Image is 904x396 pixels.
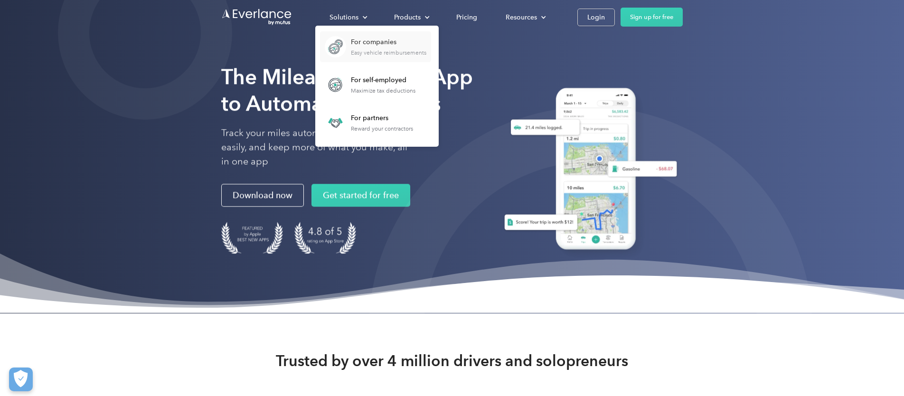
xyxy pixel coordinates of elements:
[294,222,356,254] img: 4.9 out of 5 stars on the app store
[587,11,605,23] div: Login
[351,125,413,132] div: Reward your contractors
[394,11,421,23] div: Products
[320,9,375,26] div: Solutions
[221,222,283,254] img: Badge for Featured by Apple Best New Apps
[493,81,683,261] img: Everlance, mileage tracker app, expense tracking app
[351,113,413,123] div: For partners
[385,9,437,26] div: Products
[351,75,415,85] div: For self-employed
[456,11,477,23] div: Pricing
[447,9,487,26] a: Pricing
[496,9,554,26] div: Resources
[351,49,426,56] div: Easy vehicle reimbursements
[506,11,537,23] div: Resources
[577,9,615,26] a: Login
[330,11,358,23] div: Solutions
[276,351,628,370] strong: Trusted by over 4 million drivers and solopreneurs
[315,26,439,147] nav: Solutions
[320,31,431,62] a: For companiesEasy vehicle reimbursements
[221,64,473,116] strong: The Mileage Tracking App to Automate Your Logs
[221,126,411,169] p: Track your miles automatically, log expenses easily, and keep more of what you make, all in one app
[351,38,426,47] div: For companies
[621,8,683,27] a: Sign up for free
[221,184,304,207] a: Download now
[320,107,418,138] a: For partnersReward your contractors
[320,69,420,100] a: For self-employedMaximize tax deductions
[311,184,410,207] a: Get started for free
[351,87,415,94] div: Maximize tax deductions
[221,8,292,26] a: Go to homepage
[9,368,33,391] button: Cookies Settings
